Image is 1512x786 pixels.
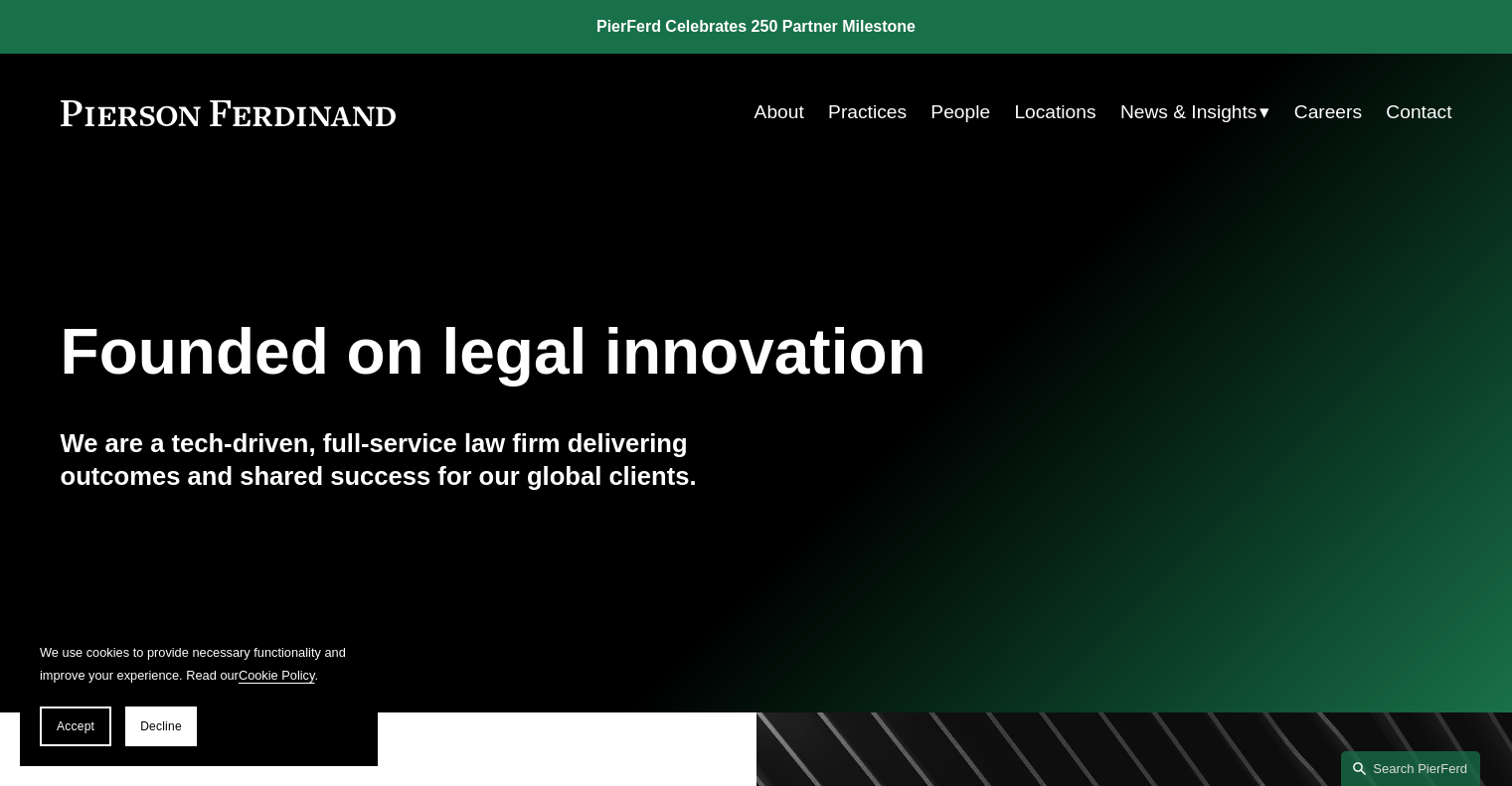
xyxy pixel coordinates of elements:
[755,93,804,131] a: About
[1014,93,1095,131] a: Locations
[1294,93,1362,131] a: Careers
[125,707,197,746] button: Decline
[57,719,94,733] span: Accept
[140,719,182,733] span: Decline
[239,668,315,683] a: Cookie Policy
[828,93,907,131] a: Practices
[930,93,990,131] a: People
[20,621,378,766] section: Cookie banner
[61,427,756,492] h4: We are a tech-driven, full-service law firm delivering outcomes and shared success for our global...
[40,641,358,687] p: We use cookies to provide necessary functionality and improve your experience. Read our .
[61,316,1221,389] h1: Founded on legal innovation
[1386,93,1451,131] a: Contact
[1120,93,1270,131] a: folder dropdown
[40,707,111,746] button: Accept
[1341,751,1480,786] a: Search this site
[1120,95,1258,130] span: News & Insights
